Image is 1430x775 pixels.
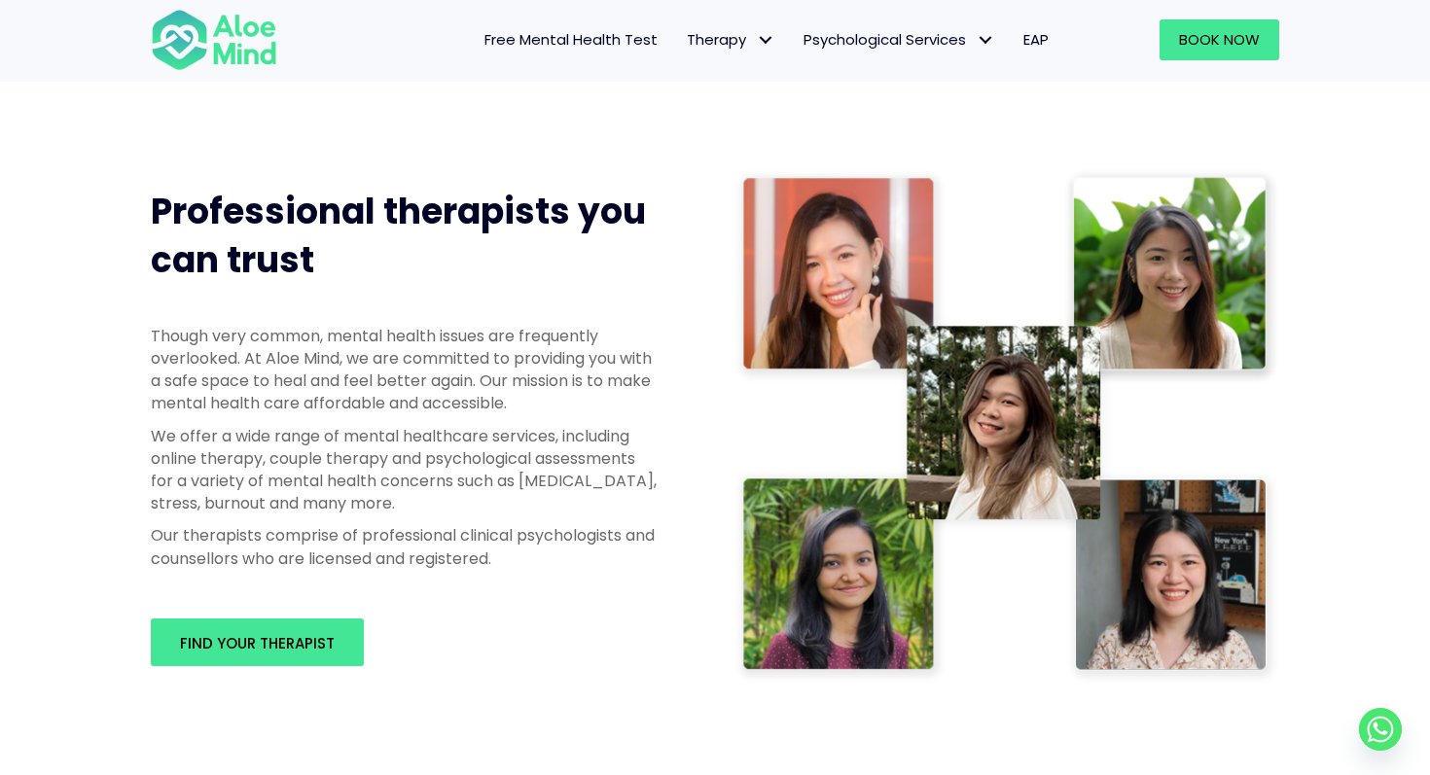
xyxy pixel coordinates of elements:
a: Whatsapp [1359,708,1402,751]
a: TherapyTherapy: submenu [672,19,789,60]
a: Psychological ServicesPsychological Services: submenu [789,19,1009,60]
a: EAP [1009,19,1063,60]
span: Free Mental Health Test [484,29,658,50]
span: Psychological Services: submenu [971,26,999,54]
span: Professional therapists you can trust [151,187,646,285]
p: We offer a wide range of mental healthcare services, including online therapy, couple therapy and... [151,425,657,515]
span: Therapy [687,29,774,50]
span: EAP [1023,29,1049,50]
span: Psychological Services [804,29,994,50]
img: Therapist collage [734,168,1279,685]
span: Find your therapist [180,633,335,653]
a: Find your therapist [151,618,364,666]
p: Though very common, mental health issues are frequently overlooked. At Aloe Mind, we are committe... [151,325,657,415]
nav: Menu [303,19,1063,60]
a: Book Now [1160,19,1279,60]
span: Book Now [1179,29,1260,50]
span: Therapy: submenu [751,26,779,54]
a: Free Mental Health Test [470,19,672,60]
p: Our therapists comprise of professional clinical psychologists and counsellors who are licensed a... [151,524,657,569]
img: Aloe mind Logo [151,8,277,72]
